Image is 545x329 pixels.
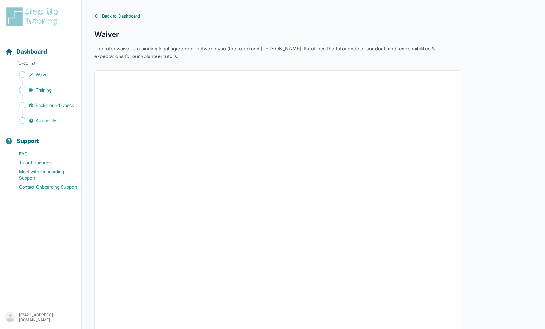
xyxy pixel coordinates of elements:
[36,71,49,78] span: Waiver
[5,183,81,191] a: Contact Onboarding Support
[36,117,56,124] span: Availability
[5,116,81,125] a: Availability
[19,312,76,323] p: [EMAIL_ADDRESS][DOMAIN_NAME]
[5,158,81,167] a: Tutor Resources
[5,70,81,79] a: Waiver
[3,126,79,148] button: Support
[5,47,47,56] a: Dashboard
[5,86,81,94] a: Training
[5,101,81,110] a: Background Check
[102,13,140,19] span: Back to Dashboard
[94,45,461,60] p: The tutor waiver is a binding legal agreement between you (the tutor) and [PERSON_NAME]. It outli...
[5,6,62,27] img: logo
[3,37,79,59] button: Dashboard
[5,312,76,323] button: [EMAIL_ADDRESS][DOMAIN_NAME]
[94,13,461,19] a: Back to Dashboard
[36,87,52,93] span: Training
[5,149,81,158] a: FAQ
[17,47,47,56] span: Dashboard
[17,137,39,146] span: Support
[3,60,79,69] p: To-do list
[36,102,74,108] span: Background Check
[94,29,461,40] h1: Waiver
[5,167,81,183] a: Meet with Onboarding Support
